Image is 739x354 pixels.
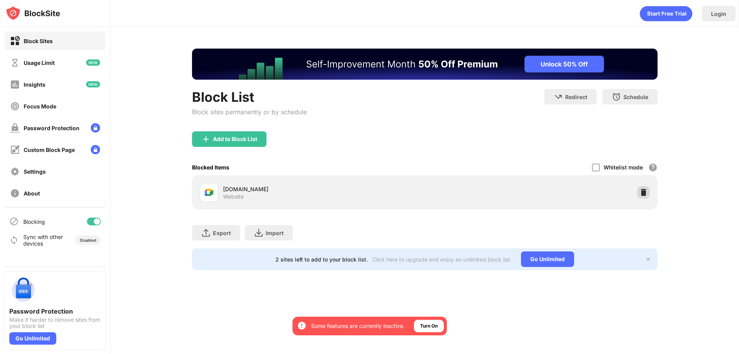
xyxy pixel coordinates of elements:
[521,251,574,267] div: Go Unlimited
[311,322,405,330] div: Some features are currently inactive.
[9,332,56,345] div: Go Unlimited
[640,6,692,21] div: animation
[623,94,648,100] div: Schedule
[711,10,726,17] div: Login
[24,38,53,44] div: Block Sites
[10,145,20,155] img: customize-block-page-off.svg
[5,5,60,21] img: logo-blocksite.svg
[565,94,587,100] div: Redirect
[9,235,19,245] img: sync-icon.svg
[275,256,368,263] div: 2 sites left to add to your block list.
[372,256,512,263] div: Click here to upgrade and enjoy an unlimited block list.
[10,80,20,89] img: insights-off.svg
[10,123,20,133] img: password-protection-off.svg
[24,59,55,66] div: Usage Limit
[24,190,40,197] div: About
[23,218,45,225] div: Blocking
[204,188,214,197] img: favicons
[9,307,101,315] div: Password Protection
[213,136,257,142] div: Add to Block List
[91,123,100,133] img: lock-menu.svg
[10,188,20,198] img: about-off.svg
[604,164,643,171] div: Whitelist mode
[24,146,75,153] div: Custom Block Page
[24,125,80,131] div: Password Protection
[9,276,37,304] img: push-password-protection.svg
[645,256,651,262] img: x-button.svg
[192,49,658,80] iframe: Banner
[10,167,20,176] img: settings-off.svg
[223,193,244,200] div: Website
[297,321,306,330] img: error-circle-white.svg
[86,59,100,66] img: new-icon.svg
[86,81,100,87] img: new-icon.svg
[213,230,231,236] div: Export
[10,58,20,68] img: time-usage-off.svg
[9,217,19,226] img: blocking-icon.svg
[420,322,438,330] div: Turn On
[23,234,63,247] div: Sync with other devices
[10,101,20,111] img: focus-off.svg
[192,108,307,116] div: Block sites permanently or by schedule
[24,81,45,88] div: Insights
[9,317,101,329] div: Make it harder to remove sites from your block list
[10,36,20,46] img: block-on.svg
[266,230,284,236] div: Import
[24,103,56,110] div: Focus Mode
[223,185,425,193] div: [DOMAIN_NAME]
[24,168,46,175] div: Settings
[91,145,100,154] img: lock-menu.svg
[192,164,229,171] div: Blocked Items
[192,89,307,105] div: Block List
[80,238,96,242] div: Disabled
